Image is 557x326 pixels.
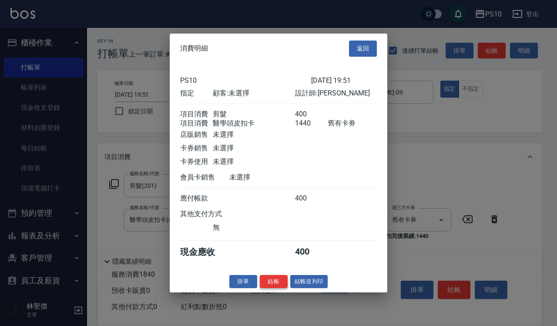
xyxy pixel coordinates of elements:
[180,76,311,84] div: PS10
[290,275,328,288] button: 結帳並列印
[180,130,213,139] div: 店販銷售
[311,76,377,84] div: [DATE] 19:51
[213,109,295,119] div: 剪髮
[295,119,328,128] div: 1440
[180,44,208,53] span: 消費明細
[213,88,295,98] div: 顧客: 未選擇
[295,194,328,203] div: 400
[213,119,295,128] div: 醫學頭皮扣卡
[180,88,213,98] div: 指定
[328,119,377,128] div: 舊有卡券
[180,194,213,203] div: 應付帳款
[229,173,311,182] div: 未選擇
[349,41,377,57] button: 返回
[180,209,246,218] div: 其他支付方式
[180,246,229,258] div: 現金應收
[213,157,295,166] div: 未選擇
[213,143,295,153] div: 未選擇
[180,173,229,182] div: 會員卡銷售
[180,109,213,119] div: 項目消費
[213,130,295,139] div: 未選擇
[295,88,377,98] div: 設計師: [PERSON_NAME]
[213,223,295,232] div: 無
[229,275,257,288] button: 掛單
[180,157,213,166] div: 卡券使用
[295,109,328,119] div: 400
[180,119,213,128] div: 項目消費
[260,275,288,288] button: 結帳
[180,143,213,153] div: 卡券銷售
[295,246,328,258] div: 400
